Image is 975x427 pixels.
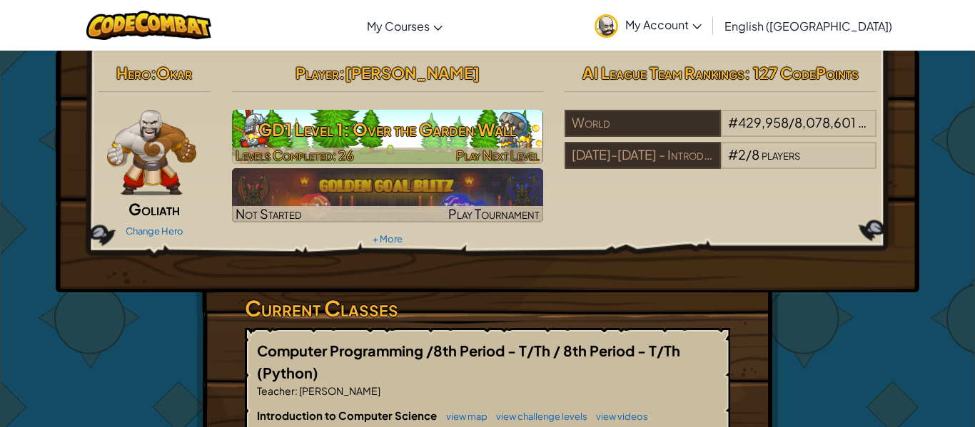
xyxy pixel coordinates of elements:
span: / [789,114,794,130]
img: CodeCombat logo [86,11,211,40]
h3: Current Classes [245,292,730,324]
a: English ([GEOGRAPHIC_DATA]) [717,6,899,45]
img: Golden Goal [232,168,544,222]
img: avatar [595,14,618,38]
a: World#429,958/8,078,601players [565,123,877,140]
span: 8,078,601 [794,114,856,130]
a: [DATE]-[DATE] - Introduction to Programming#2/8players [565,155,877,172]
span: My Account [625,17,702,32]
img: goliath-pose.png [107,110,196,195]
span: Introduction to Computer Science [257,408,439,422]
span: : [339,63,345,83]
span: Computer Programming /8th Period - T/Th / 8th Period - T/Th [257,341,680,359]
a: Play Next Level [232,110,544,164]
span: Teacher [257,384,295,397]
a: view challenge levels [489,411,587,422]
div: World [565,110,720,137]
span: Not Started [236,205,302,222]
span: Goliath [128,199,180,219]
span: [PERSON_NAME] [298,384,380,397]
span: Hero [116,63,151,83]
span: 429,958 [738,114,789,130]
span: 8 [752,146,759,163]
h3: GD1 Level 1: Over the Garden Wall [232,113,544,145]
div: [DATE]-[DATE] - Introduction to Programming [565,142,720,169]
a: Not StartedPlay Tournament [232,168,544,222]
span: Play Tournament [448,205,540,222]
span: [PERSON_NAME] [345,63,480,83]
span: : [151,63,156,83]
span: Play Next Level [456,147,540,163]
span: 2 [738,146,746,163]
img: GD1 Level 1: Over the Garden Wall [232,110,544,164]
a: Change Hero [126,225,183,237]
span: # [728,146,738,163]
a: view videos [589,411,648,422]
span: Levels Completed: 26 [236,147,354,163]
a: + More [373,233,403,245]
span: : [295,384,298,397]
span: / [746,146,752,163]
span: English ([GEOGRAPHIC_DATA]) [724,19,892,34]
span: : 127 CodePoints [744,63,859,83]
span: players [762,146,800,163]
a: view map [439,411,487,422]
a: My Courses [360,6,450,45]
span: AI League Team Rankings [582,63,744,83]
span: My Courses [367,19,430,34]
span: Player [295,63,339,83]
span: Okar [156,63,192,83]
span: (Python) [257,364,318,381]
a: My Account [587,3,709,48]
span: # [728,114,738,130]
